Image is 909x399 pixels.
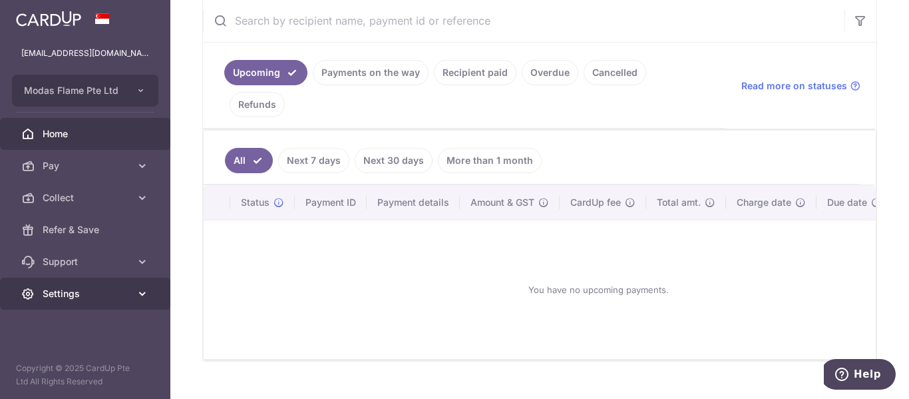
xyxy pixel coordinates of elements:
[737,196,791,209] span: Charge date
[24,84,122,97] span: Modas Flame Pte Ltd
[43,127,130,141] span: Home
[21,47,149,60] p: [EMAIL_ADDRESS][DOMAIN_NAME]
[438,148,542,173] a: More than 1 month
[225,148,273,173] a: All
[570,196,621,209] span: CardUp fee
[741,79,847,93] span: Read more on statuses
[313,60,429,85] a: Payments on the way
[16,11,81,27] img: CardUp
[470,196,534,209] span: Amount & GST
[827,196,867,209] span: Due date
[224,60,307,85] a: Upcoming
[43,159,130,173] span: Pay
[434,60,516,85] a: Recipient paid
[355,148,433,173] a: Next 30 days
[367,185,460,220] th: Payment details
[584,60,646,85] a: Cancelled
[657,196,701,209] span: Total amt.
[230,92,285,117] a: Refunds
[522,60,578,85] a: Overdue
[741,79,860,93] a: Read more on statuses
[43,287,130,300] span: Settings
[241,196,270,209] span: Status
[43,191,130,204] span: Collect
[43,255,130,268] span: Support
[43,223,130,236] span: Refer & Save
[824,359,896,392] iframe: Opens a widget where you can find more information
[295,185,367,220] th: Payment ID
[12,75,158,107] button: Modas Flame Pte Ltd
[278,148,349,173] a: Next 7 days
